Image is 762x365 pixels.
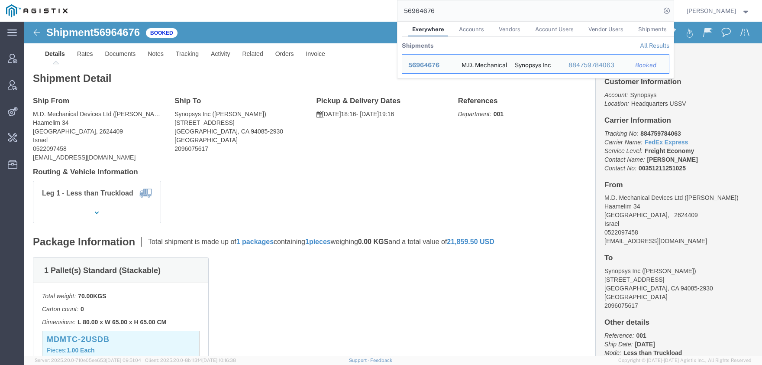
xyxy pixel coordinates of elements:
[24,22,762,356] iframe: FS Legacy Container
[635,61,663,70] div: Booked
[408,62,439,68] span: 56964676
[349,358,371,363] a: Support
[459,26,484,33] span: Accounts
[461,55,503,73] div: M.D. Mechanical Devices Ltd
[35,358,141,363] span: Server: 2025.20.0-710e05ee653
[687,6,736,16] span: Carrie Virgilio
[535,26,574,33] span: Account Users
[499,26,520,33] span: Vendors
[402,37,433,54] th: Shipments
[145,358,236,363] span: Client: 2025.20.0-8b113f4
[412,26,444,33] span: Everywhere
[397,0,661,21] input: Search for shipment number, reference number
[6,4,68,17] img: logo
[408,61,449,70] div: 56964676
[106,358,141,363] span: [DATE] 09:51:04
[370,358,392,363] a: Feedback
[202,358,236,363] span: [DATE] 10:16:38
[588,26,623,33] span: Vendor Users
[638,26,667,33] span: Shipments
[515,55,551,73] div: Synopsys Inc
[568,61,623,70] div: 884759784063
[640,42,669,49] a: View all shipments found by criterion
[686,6,750,16] button: [PERSON_NAME]
[402,37,674,78] table: Search Results
[618,357,752,364] span: Copyright © [DATE]-[DATE] Agistix Inc., All Rights Reserved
